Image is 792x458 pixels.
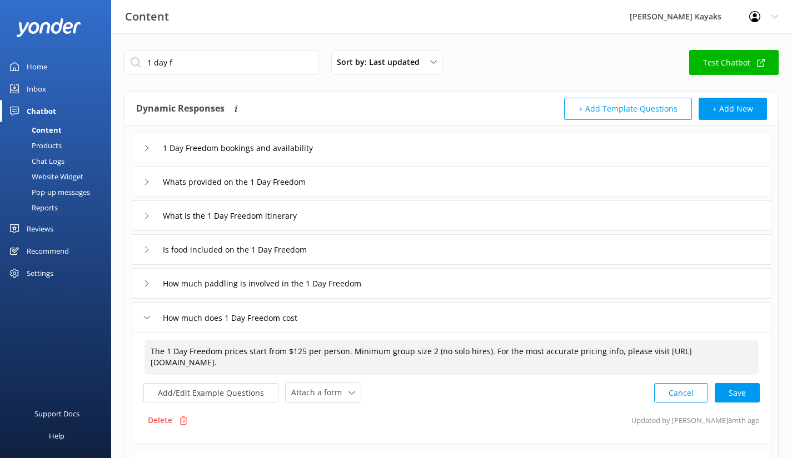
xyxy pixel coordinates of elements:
div: Chatbot [27,100,56,122]
a: Chat Logs [7,153,111,169]
input: Search all Chatbot Content [124,50,319,75]
a: Content [7,122,111,138]
div: Inbox [27,78,46,100]
a: Website Widget [7,169,111,184]
button: + Add Template Questions [564,98,692,120]
div: Recommend [27,240,69,262]
div: Content [7,122,62,138]
img: yonder-white-logo.png [17,18,81,37]
button: + Add New [699,98,767,120]
a: Pop-up messages [7,184,111,200]
div: Chat Logs [7,153,64,169]
span: Sort by: Last updated [337,56,426,68]
textarea: The 1 Day Freedom prices start from $125 per person. Minimum group size 2 (no solo hires). For th... [145,340,759,375]
div: Settings [27,262,53,284]
a: Reports [7,200,111,215]
div: Products [7,138,62,153]
div: Support Docs [34,402,79,425]
p: Delete [148,414,172,426]
h4: Dynamic Responses [136,98,225,120]
span: Attach a form [291,386,348,399]
a: Test Chatbot [689,50,779,75]
div: Help [49,425,64,447]
div: Reviews [27,218,53,240]
h3: Content [125,8,169,26]
button: Save [715,383,760,402]
button: Add/Edit Example Questions [143,383,278,402]
button: Cancel [654,383,708,402]
p: Updated by [PERSON_NAME] 8mth ago [631,410,760,431]
div: Home [27,56,47,78]
div: Reports [7,200,58,215]
div: Website Widget [7,169,83,184]
div: Pop-up messages [7,184,90,200]
a: Products [7,138,111,153]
